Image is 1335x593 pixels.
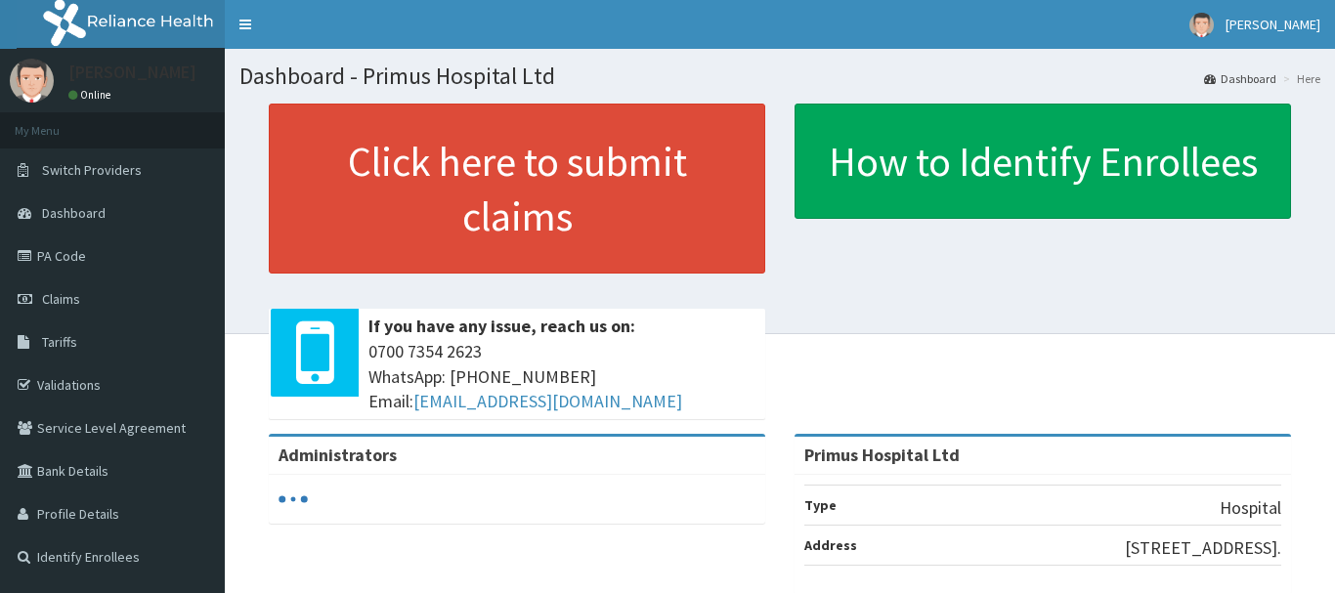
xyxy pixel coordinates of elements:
h1: Dashboard - Primus Hospital Ltd [239,64,1320,89]
span: 0700 7354 2623 WhatsApp: [PHONE_NUMBER] Email: [368,339,755,414]
span: Tariffs [42,333,77,351]
img: User Image [10,59,54,103]
p: [PERSON_NAME] [68,64,196,81]
a: How to Identify Enrollees [795,104,1291,219]
p: Hospital [1220,495,1281,521]
p: [STREET_ADDRESS]. [1125,535,1281,561]
span: [PERSON_NAME] [1226,16,1320,33]
a: Click here to submit claims [269,104,765,274]
span: Switch Providers [42,161,142,179]
a: Online [68,88,115,102]
b: Administrators [279,444,397,466]
img: User Image [1189,13,1214,37]
a: Dashboard [1204,70,1276,87]
b: If you have any issue, reach us on: [368,315,635,337]
li: Here [1278,70,1320,87]
span: Claims [42,290,80,308]
span: Dashboard [42,204,106,222]
b: Address [804,536,857,554]
a: [EMAIL_ADDRESS][DOMAIN_NAME] [413,390,682,412]
b: Type [804,496,837,514]
svg: audio-loading [279,485,308,514]
strong: Primus Hospital Ltd [804,444,960,466]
